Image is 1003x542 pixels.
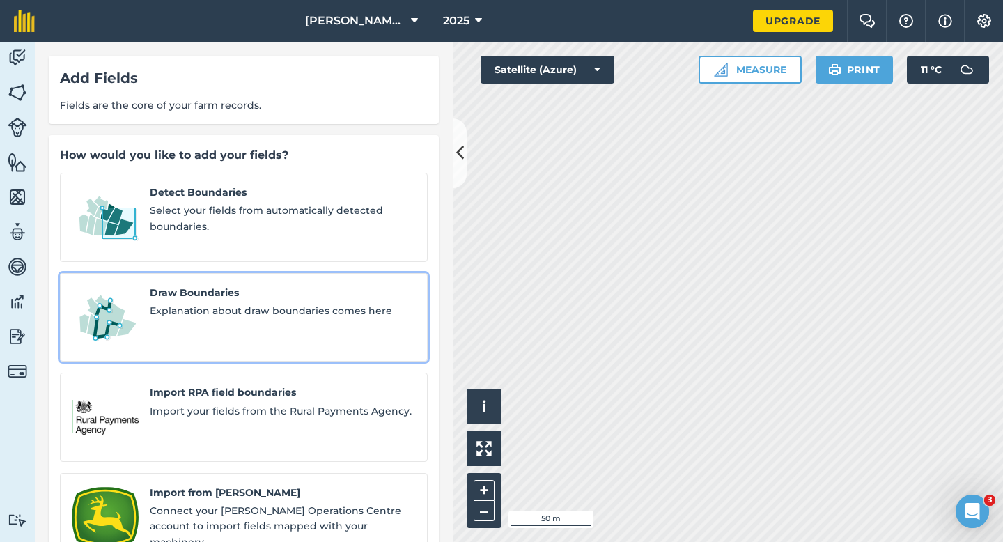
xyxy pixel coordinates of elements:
button: Print [816,56,894,84]
a: Import RPA field boundariesImport RPA field boundariesImport your fields from the Rural Payments ... [60,373,428,462]
span: Import from [PERSON_NAME] [150,485,416,500]
span: 11 ° C [921,56,942,84]
img: svg+xml;base64,PD94bWwgdmVyc2lvbj0iMS4wIiBlbmNvZGluZz0idXRmLTgiPz4KPCEtLSBHZW5lcmF0b3I6IEFkb2JlIE... [8,362,27,381]
button: 11 °C [907,56,989,84]
img: Ruler icon [714,63,728,77]
span: 3 [984,495,995,506]
img: A question mark icon [898,14,915,28]
img: Draw Boundaries [72,285,139,350]
a: Detect BoundariesDetect BoundariesSelect your fields from automatically detected boundaries. [60,173,428,262]
img: Four arrows, one pointing top left, one top right, one bottom right and the last bottom left [476,441,492,456]
img: svg+xml;base64,PD94bWwgdmVyc2lvbj0iMS4wIiBlbmNvZGluZz0idXRmLTgiPz4KPCEtLSBHZW5lcmF0b3I6IEFkb2JlIE... [8,326,27,347]
div: How would you like to add your fields? [60,146,428,164]
span: Detect Boundaries [150,185,416,200]
div: Add Fields [60,67,428,89]
button: Measure [699,56,802,84]
img: svg+xml;base64,PD94bWwgdmVyc2lvbj0iMS4wIiBlbmNvZGluZz0idXRmLTgiPz4KPCEtLSBHZW5lcmF0b3I6IEFkb2JlIE... [8,222,27,242]
img: svg+xml;base64,PD94bWwgdmVyc2lvbj0iMS4wIiBlbmNvZGluZz0idXRmLTgiPz4KPCEtLSBHZW5lcmF0b3I6IEFkb2JlIE... [8,118,27,137]
span: 2025 [443,13,469,29]
span: Explanation about draw boundaries comes here [150,303,416,318]
img: svg+xml;base64,PHN2ZyB4bWxucz0iaHR0cDovL3d3dy53My5vcmcvMjAwMC9zdmciIHdpZHRoPSI1NiIgaGVpZ2h0PSI2MC... [8,152,27,173]
button: – [474,501,495,521]
img: svg+xml;base64,PHN2ZyB4bWxucz0iaHR0cDovL3d3dy53My5vcmcvMjAwMC9zdmciIHdpZHRoPSI1NiIgaGVpZ2h0PSI2MC... [8,187,27,208]
img: svg+xml;base64,PD94bWwgdmVyc2lvbj0iMS4wIiBlbmNvZGluZz0idXRmLTgiPz4KPCEtLSBHZW5lcmF0b3I6IEFkb2JlIE... [8,513,27,527]
img: A cog icon [976,14,993,28]
span: Fields are the core of your farm records. [60,98,428,113]
span: Import RPA field boundaries [150,385,416,400]
img: Import RPA field boundaries [72,385,139,450]
a: Draw BoundariesDraw BoundariesExplanation about draw boundaries comes here [60,273,428,362]
span: [PERSON_NAME] Farming Partnership [305,13,405,29]
img: svg+xml;base64,PHN2ZyB4bWxucz0iaHR0cDovL3d3dy53My5vcmcvMjAwMC9zdmciIHdpZHRoPSI1NiIgaGVpZ2h0PSI2MC... [8,82,27,103]
img: svg+xml;base64,PD94bWwgdmVyc2lvbj0iMS4wIiBlbmNvZGluZz0idXRmLTgiPz4KPCEtLSBHZW5lcmF0b3I6IEFkb2JlIE... [8,47,27,68]
iframe: Intercom live chat [956,495,989,528]
img: svg+xml;base64,PHN2ZyB4bWxucz0iaHR0cDovL3d3dy53My5vcmcvMjAwMC9zdmciIHdpZHRoPSIxOSIgaGVpZ2h0PSIyNC... [828,61,841,78]
span: Draw Boundaries [150,285,416,300]
img: Two speech bubbles overlapping with the left bubble in the forefront [859,14,876,28]
img: svg+xml;base64,PD94bWwgdmVyc2lvbj0iMS4wIiBlbmNvZGluZz0idXRmLTgiPz4KPCEtLSBHZW5lcmF0b3I6IEFkb2JlIE... [8,291,27,312]
img: svg+xml;base64,PD94bWwgdmVyc2lvbj0iMS4wIiBlbmNvZGluZz0idXRmLTgiPz4KPCEtLSBHZW5lcmF0b3I6IEFkb2JlIE... [8,256,27,277]
a: Upgrade [753,10,833,32]
img: Detect Boundaries [72,185,139,250]
img: svg+xml;base64,PD94bWwgdmVyc2lvbj0iMS4wIiBlbmNvZGluZz0idXRmLTgiPz4KPCEtLSBHZW5lcmF0b3I6IEFkb2JlIE... [953,56,981,84]
button: i [467,389,501,424]
span: i [482,398,486,415]
span: Import your fields from the Rural Payments Agency. [150,403,416,419]
button: Satellite (Azure) [481,56,614,84]
img: svg+xml;base64,PHN2ZyB4bWxucz0iaHR0cDovL3d3dy53My5vcmcvMjAwMC9zdmciIHdpZHRoPSIxNyIgaGVpZ2h0PSIxNy... [938,13,952,29]
img: fieldmargin Logo [14,10,35,32]
span: Select your fields from automatically detected boundaries. [150,203,416,234]
button: + [474,480,495,501]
